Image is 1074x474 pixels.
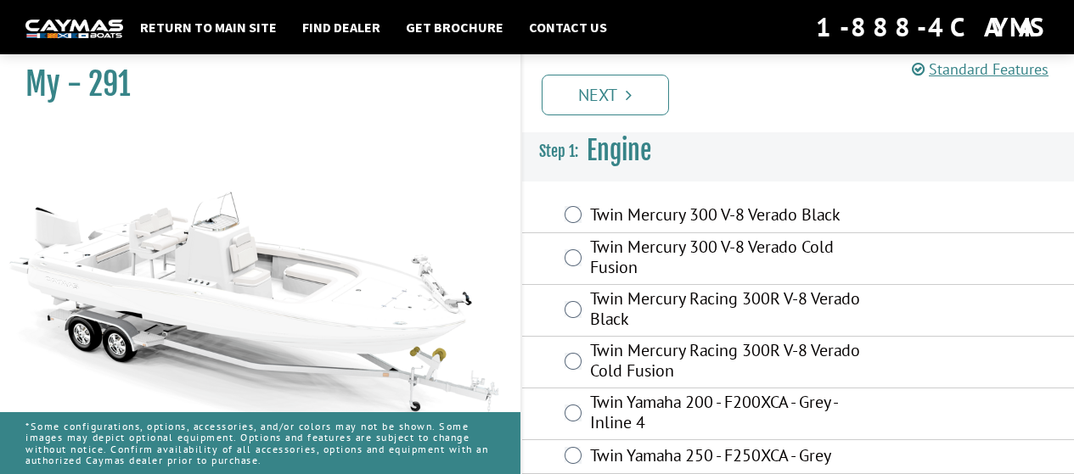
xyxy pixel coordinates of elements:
label: Twin Mercury 300 V-8 Verado Black [590,204,880,229]
h1: My - 291 [25,65,478,103]
div: 1-888-4CAYMAS [816,8,1049,46]
label: Twin Mercury Racing 300R V-8 Verado Black [590,288,880,333]
label: Twin Mercury Racing 300R V-8 Verado Cold Fusion [590,340,880,385]
a: Get Brochure [397,16,512,38]
a: Find Dealer [294,16,389,38]
label: Twin Yamaha 200 - F200XCA - Grey - Inline 4 [590,392,880,437]
a: Standard Features [912,59,1049,79]
label: Twin Mercury 300 V-8 Verado Cold Fusion [590,237,880,282]
a: Next [542,75,669,115]
a: Return to main site [132,16,285,38]
img: white-logo-c9c8dbefe5ff5ceceb0f0178aa75bf4bb51f6bca0971e226c86eb53dfe498488.png [25,20,123,37]
label: Twin Yamaha 250 - F250XCA - Grey [590,445,880,470]
a: Contact Us [520,16,616,38]
p: *Some configurations, options, accessories, and/or colors may not be shown. Some images may depic... [25,412,495,474]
